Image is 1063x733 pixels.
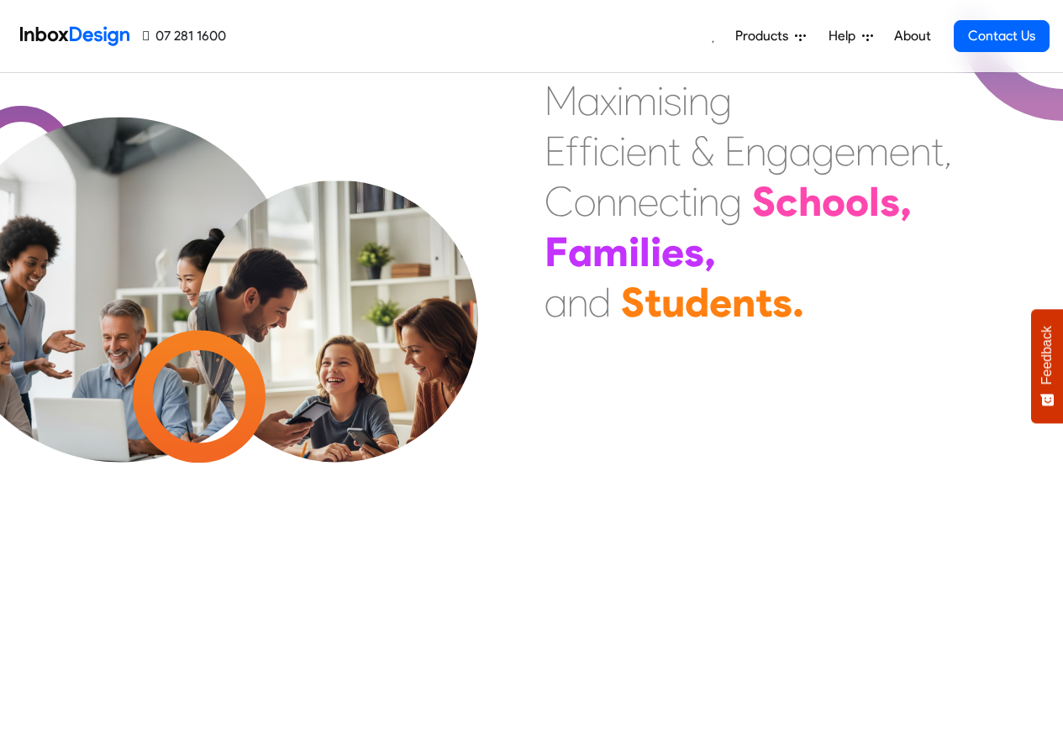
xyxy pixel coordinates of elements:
div: g [812,126,834,176]
div: o [822,176,845,227]
div: f [579,126,592,176]
div: x [600,76,617,126]
div: i [681,76,688,126]
div: e [661,227,684,277]
div: i [592,126,599,176]
div: m [855,126,889,176]
div: i [617,76,624,126]
div: S [752,176,776,227]
div: E [724,126,745,176]
div: c [599,126,619,176]
div: f [566,126,579,176]
div: e [626,126,647,176]
div: e [638,176,659,227]
div: , [900,176,912,227]
div: i [657,76,664,126]
div: n [745,126,766,176]
span: Help [829,26,862,46]
div: n [910,126,931,176]
div: n [596,176,617,227]
div: d [685,277,709,327]
div: , [704,227,716,277]
div: d [588,277,611,327]
div: C [545,176,574,227]
div: g [719,176,742,227]
div: , [944,126,952,176]
div: s [684,227,704,277]
div: m [624,76,657,126]
a: Help [822,19,880,53]
div: F [545,227,568,277]
div: t [645,277,661,327]
a: Contact Us [954,20,1050,52]
div: t [679,176,692,227]
div: i [692,176,698,227]
div: E [545,126,566,176]
div: n [617,176,638,227]
div: Maximising Efficient & Engagement, Connecting Schools, Families, and Students. [545,76,952,327]
div: c [659,176,679,227]
div: S [621,277,645,327]
span: Products [735,26,795,46]
div: n [647,126,668,176]
div: e [889,126,910,176]
div: n [698,176,719,227]
div: a [545,277,567,327]
div: o [574,176,596,227]
div: s [664,76,681,126]
div: s [772,277,792,327]
div: n [732,277,755,327]
button: Feedback - Show survey [1031,309,1063,423]
div: i [619,126,626,176]
div: M [545,76,577,126]
div: i [629,227,639,277]
div: e [834,126,855,176]
div: o [845,176,869,227]
div: l [639,227,650,277]
div: g [766,126,789,176]
div: t [755,277,772,327]
div: & [691,126,714,176]
div: a [577,76,600,126]
div: l [869,176,880,227]
div: e [709,277,732,327]
a: 07 281 1600 [143,26,226,46]
div: i [650,227,661,277]
span: Feedback [1039,326,1055,385]
div: u [661,277,685,327]
div: h [798,176,822,227]
div: t [668,126,681,176]
div: s [880,176,900,227]
div: m [592,227,629,277]
div: a [568,227,592,277]
div: a [789,126,812,176]
div: c [776,176,798,227]
div: n [688,76,709,126]
div: t [931,126,944,176]
a: About [889,19,935,53]
div: . [792,277,804,327]
div: g [709,76,732,126]
div: n [567,277,588,327]
img: parents_with_child.png [161,181,513,532]
a: Products [729,19,813,53]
